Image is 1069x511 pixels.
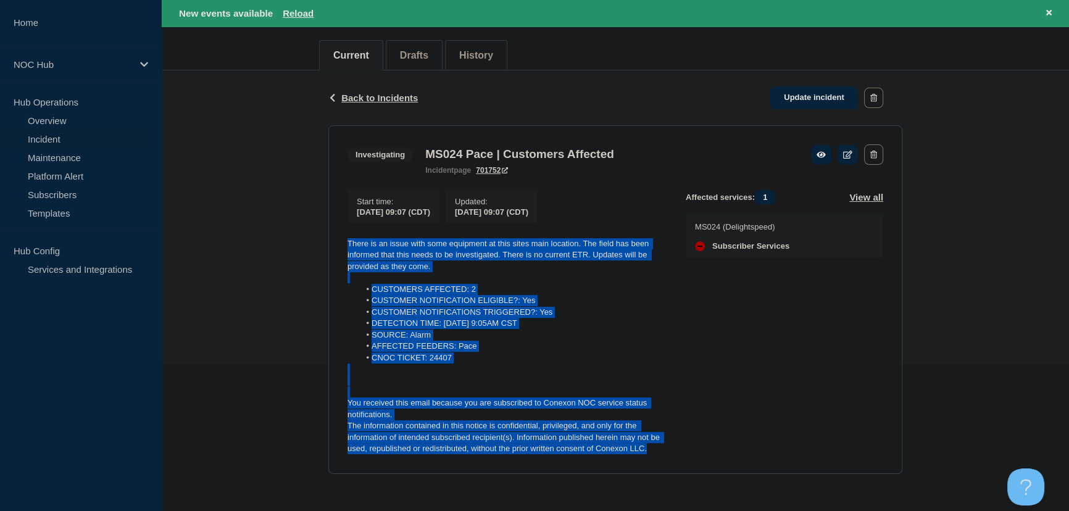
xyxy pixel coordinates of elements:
p: Start time : [357,197,430,206]
span: 1 [755,190,775,204]
p: The information contained in this notice is confidential, privileged, and only for the informatio... [347,420,666,454]
span: Affected services: [686,190,781,204]
p: MS024 (Delightspeed) [695,222,789,231]
div: [DATE] 09:07 (CDT) [455,206,528,217]
button: Current [333,50,369,61]
li: CUSTOMER NOTIFICATION ELIGIBLE?: Yes [360,295,667,306]
button: View all [849,190,883,204]
p: Updated : [455,197,528,206]
p: NOC Hub [14,59,132,70]
p: You received this email because you are subscribed to Conexon NOC service status notifications. [347,397,666,420]
div: down [695,241,705,251]
h3: MS024 Pace | Customers Affected [425,147,614,161]
span: Investigating [347,147,413,162]
span: incident [425,166,454,175]
a: Update incident [770,86,858,109]
span: New events available [179,8,273,19]
span: Back to Incidents [341,93,418,103]
a: 701752 [476,166,508,175]
li: CUSTOMERS AFFECTED: 2 [360,284,667,295]
button: Back to Incidents [328,93,418,103]
button: Reload [283,8,314,19]
span: [DATE] 09:07 (CDT) [357,207,430,217]
span: Subscriber Services [712,241,789,251]
p: page [425,166,471,175]
li: CUSTOMER NOTIFICATIONS TRIGGERED?: Yes [360,307,667,318]
li: CNOC TICKET: 24407 [360,352,667,364]
p: There is an issue with some equipment at this sites main location. The field has been informed th... [347,238,666,272]
button: Drafts [400,50,428,61]
li: SOURCE: Alarm [360,330,667,341]
li: DETECTION TIME: [DATE] 9:05AM CST [360,318,667,329]
button: History [459,50,493,61]
li: AFFECTED FEEDERS: Pace [360,341,667,352]
iframe: Help Scout Beacon - Open [1007,468,1044,505]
